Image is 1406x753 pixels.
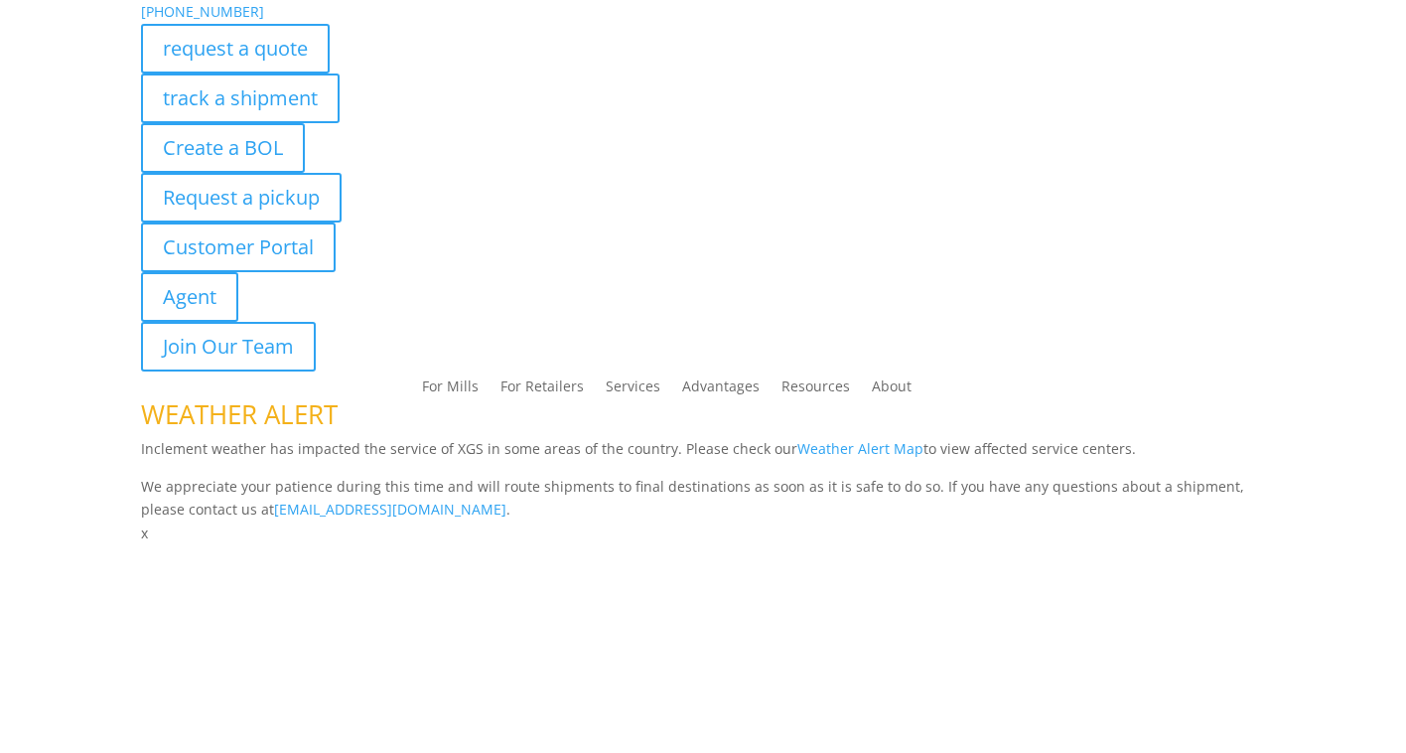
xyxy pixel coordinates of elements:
[781,379,850,401] a: Resources
[797,439,923,458] a: Weather Alert Map
[606,379,660,401] a: Services
[141,24,330,74] a: request a quote
[141,173,342,223] a: Request a pickup
[141,396,338,432] span: WEATHER ALERT
[682,379,760,401] a: Advantages
[141,437,1266,475] p: Inclement weather has impacted the service of XGS in some areas of the country. Please check our ...
[422,379,479,401] a: For Mills
[141,545,1266,585] h1: Contact Us
[141,322,316,372] a: Join Our Team
[274,500,506,519] a: [EMAIL_ADDRESS][DOMAIN_NAME]
[141,123,305,173] a: Create a BOL
[141,475,1266,523] p: We appreciate your patience during this time and will route shipments to final destinations as so...
[141,2,264,21] a: [PHONE_NUMBER]
[141,272,238,322] a: Agent
[141,223,336,272] a: Customer Portal
[141,74,340,123] a: track a shipment
[141,522,1266,545] p: x
[141,585,1266,609] p: Complete the form below and a member of our team will be in touch within 24 hours.
[872,379,912,401] a: About
[500,379,584,401] a: For Retailers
